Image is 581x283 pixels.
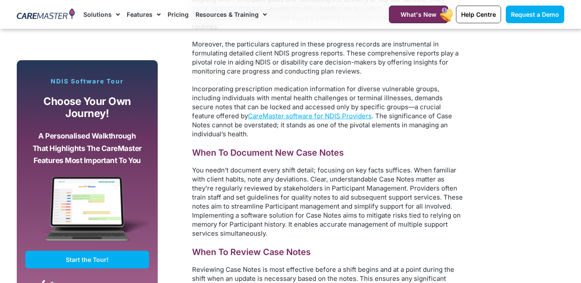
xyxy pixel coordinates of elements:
span: What's New [401,11,437,18]
span: You needn’t document every shift detail; focusing on key facts suffices. When familiar with clien... [192,166,463,237]
a: Start the Tour! [25,251,149,268]
span: Moreover, the particulars captured in these progress records are instrumental in formulating deta... [192,40,459,75]
span: Help Centre [461,11,496,18]
a: Help Centre [456,6,501,23]
span: . The significance of Case Notes cannot be overstated; it stands as one of the pivotal elements i... [192,112,452,138]
a: Request a Demo [506,6,564,23]
p: NDIS Software Tour [25,77,149,85]
img: CareMaster Software Mockup on Screen [25,177,149,251]
span: Start the Tour! [66,256,109,263]
p: A personalised walkthrough that highlights the CareMaster features most important to you [32,130,143,167]
p: Choose your own journey! [32,95,143,120]
img: CareMaster Logo [17,8,75,21]
span: Request a Demo [511,11,559,18]
span: Incorporating prescription medication information for diverse vulnerable groups, including indivi... [192,85,443,120]
h3: When To Review Case Notes [192,246,463,258]
a: CareMaster software for NDIS Providers [248,112,372,120]
h3: When To Document New Case Notes [192,147,463,159]
a: What's New [389,6,448,23]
